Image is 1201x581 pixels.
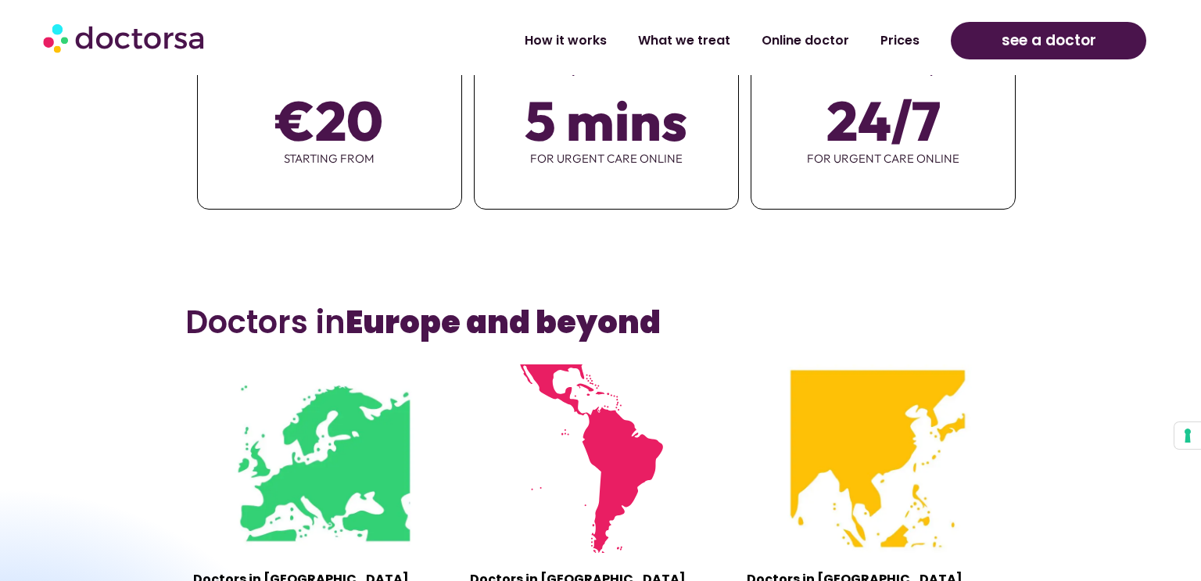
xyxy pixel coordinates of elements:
img: Mini map of the countries where Doctorsa is available - Europe, UK and Turkey [229,364,418,553]
span: for urgent care online [751,142,1015,175]
b: Europe and beyond [346,300,661,344]
span: 5 mins [525,99,687,142]
a: Online doctor [746,23,865,59]
span: €20 [276,99,383,142]
a: see a doctor [951,22,1146,59]
a: Prices [865,23,935,59]
img: Mini map of the countries where Doctorsa is available - Southeast Asia [783,364,972,553]
img: Mini map of the countries where Doctorsa is available - Latin America [507,364,695,553]
span: for urgent care online [475,142,738,175]
span: 24/7 [826,99,941,142]
span: see a doctor [1002,28,1096,53]
span: starting from [198,142,461,175]
button: Your consent preferences for tracking technologies [1174,422,1201,449]
a: What we treat [622,23,746,59]
h3: Doctors in [185,303,1016,341]
a: How it works [509,23,622,59]
nav: Menu [316,23,935,59]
